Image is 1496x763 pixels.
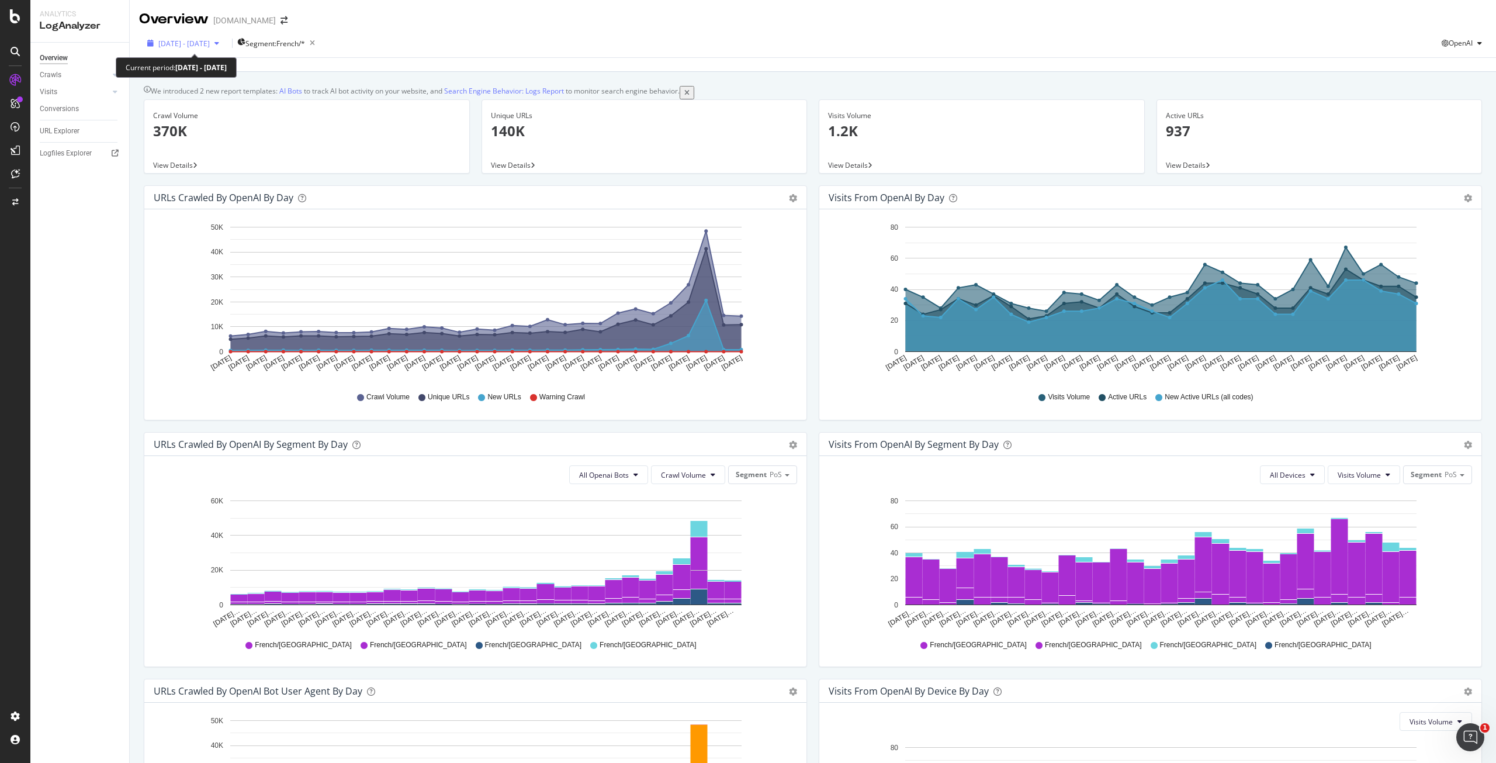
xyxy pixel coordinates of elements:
[40,52,121,64] a: Overview
[154,192,293,203] div: URLs Crawled by OpenAI by day
[154,493,793,629] svg: A chart.
[632,354,656,372] text: [DATE]
[1328,465,1400,484] button: Visits Volume
[562,354,585,372] text: [DATE]
[990,354,1013,372] text: [DATE]
[1048,392,1090,402] span: Visits Volume
[144,86,1482,99] div: info banner
[1201,354,1225,372] text: [DATE]
[1342,354,1366,372] text: [DATE]
[211,742,223,750] text: 40K
[227,354,251,372] text: [DATE]
[828,111,1135,121] div: Visits Volume
[211,567,223,575] text: 20K
[153,121,460,141] p: 370K
[368,354,392,372] text: [DATE]
[40,69,109,81] a: Crawls
[211,298,223,306] text: 20K
[213,15,276,26] div: [DOMAIN_NAME]
[544,354,567,372] text: [DATE]
[491,121,798,141] p: 140K
[40,103,79,115] div: Conversions
[438,354,462,372] text: [DATE]
[1307,354,1331,372] text: [DATE]
[1464,688,1472,696] div: gear
[920,354,943,372] text: [DATE]
[153,160,193,170] span: View Details
[1219,354,1242,372] text: [DATE]
[1290,354,1313,372] text: [DATE]
[891,575,899,584] text: 20
[1166,111,1473,121] div: Active URLs
[720,354,743,372] text: [DATE]
[491,354,515,372] text: [DATE]
[1254,354,1277,372] text: [DATE]
[153,111,460,121] div: Crawl Volume
[1275,640,1372,650] span: French/[GEOGRAPHIC_DATA]
[615,354,638,372] text: [DATE]
[297,354,321,372] text: [DATE]
[1260,465,1325,484] button: All Devices
[1411,469,1442,479] span: Segment
[789,688,797,696] div: gear
[40,69,61,81] div: Crawls
[1184,354,1207,372] text: [DATE]
[245,354,268,372] text: [DATE]
[40,86,109,98] a: Visits
[219,601,223,609] text: 0
[661,470,706,480] span: Crawl Volume
[333,354,356,372] text: [DATE]
[428,392,469,402] span: Unique URLs
[1442,34,1487,53] button: OpenAI
[1043,354,1066,372] text: [DATE]
[789,441,797,449] div: gear
[211,273,223,281] text: 30K
[211,497,223,505] text: 60K
[211,223,223,232] text: 50K
[280,354,303,372] text: [DATE]
[902,354,926,372] text: [DATE]
[891,223,899,232] text: 80
[1237,354,1260,372] text: [DATE]
[40,86,57,98] div: Visits
[829,685,989,697] div: Visits From OpenAI By Device By Day
[487,392,521,402] span: New URLs
[1270,470,1305,480] span: All Devices
[154,685,362,697] div: URLs Crawled by OpenAI bot User Agent By Day
[1410,717,1453,727] span: Visits Volume
[736,469,767,479] span: Segment
[280,16,288,25] div: arrow-right-arrow-left
[1377,354,1401,372] text: [DATE]
[40,125,121,137] a: URL Explorer
[370,640,467,650] span: French/[GEOGRAPHIC_DATA]
[1113,354,1137,372] text: [DATE]
[1166,354,1190,372] text: [DATE]
[829,219,1468,381] svg: A chart.
[1400,712,1472,731] button: Visits Volume
[40,9,120,19] div: Analytics
[421,354,444,372] text: [DATE]
[40,147,121,160] a: Logfiles Explorer
[930,640,1027,650] span: French/[GEOGRAPHIC_DATA]
[891,744,899,752] text: 80
[1480,723,1490,733] span: 1
[891,497,899,505] text: 80
[891,549,899,557] text: 40
[444,86,564,96] a: Search Engine Behavior: Logs Report
[279,86,302,96] a: AI Bots
[1096,354,1119,372] text: [DATE]
[40,52,68,64] div: Overview
[262,354,286,372] text: [DATE]
[1166,121,1473,141] p: 937
[884,354,908,372] text: [DATE]
[937,354,961,372] text: [DATE]
[1131,354,1154,372] text: [DATE]
[829,439,999,450] div: Visits from OpenAI By Segment By Day
[211,248,223,257] text: 40K
[1108,392,1147,402] span: Active URLs
[527,354,550,372] text: [DATE]
[1045,640,1142,650] span: French/[GEOGRAPHIC_DATA]
[154,219,793,381] svg: A chart.
[139,9,209,29] div: Overview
